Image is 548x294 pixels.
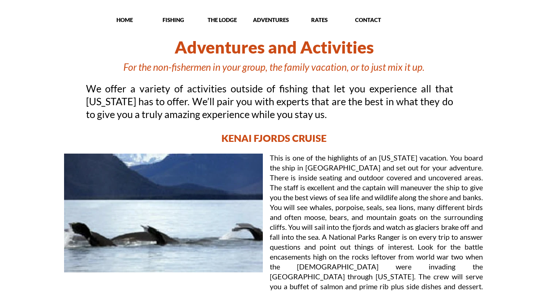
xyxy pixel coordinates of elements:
p: THE LODGE [198,16,246,23]
p: RATES [296,16,343,23]
h2: KENAI FJORDS CRUISE [55,132,494,144]
p: CONTACT [344,16,392,23]
p: ADVENTURES [247,16,295,23]
h1: For the non-fishermen in your group, the family vacation, or to just mix it up. [55,60,494,73]
p: FISHING [150,16,197,23]
h1: Adventures and Activities [55,34,494,60]
p: HOME [101,16,149,23]
p: We offer a variety of activities outside of fishing that let you experience all that [US_STATE] h... [86,82,453,121]
img: See whales on a Kenai Fjords day cruise [64,153,263,273]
